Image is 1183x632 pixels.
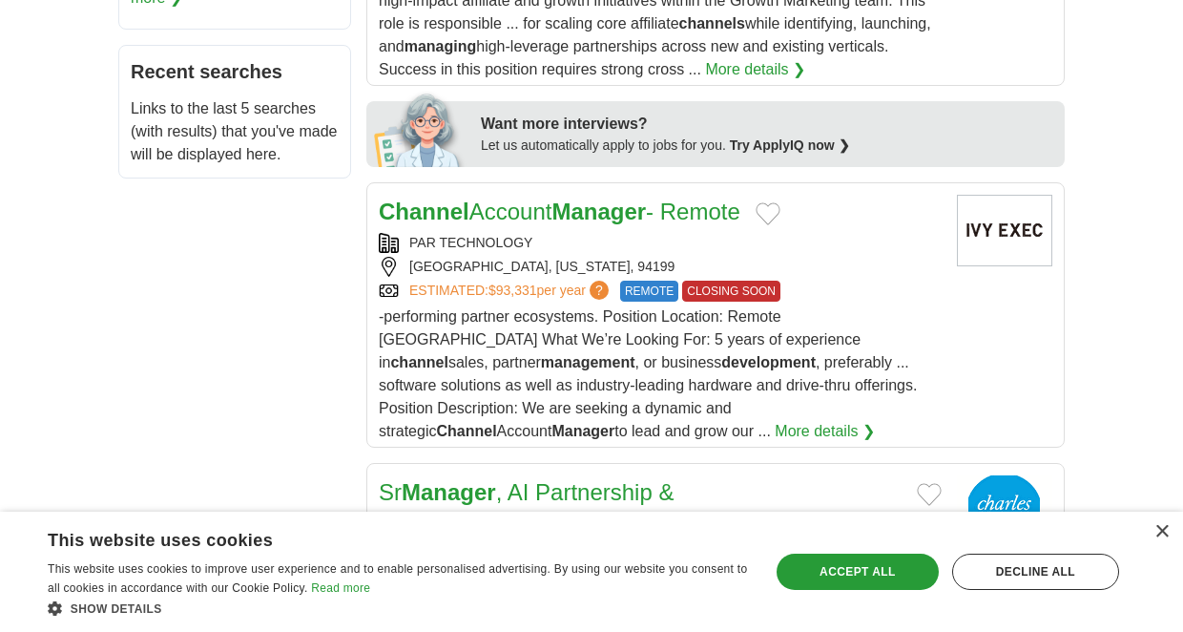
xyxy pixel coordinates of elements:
[436,423,496,439] strong: Channel
[679,15,745,32] strong: channels
[590,281,609,300] span: ?
[957,475,1052,547] img: Charles Schwab logo
[620,281,678,302] span: REMOTE
[71,602,162,616] span: Show details
[379,199,740,224] a: ChannelAccountManager- Remote
[777,554,939,590] div: Accept all
[48,599,749,618] div: Show details
[481,136,1053,156] div: Let us automatically apply to jobs for you.
[756,202,780,225] button: Add to favorite jobs
[730,137,850,153] a: Try ApplyIQ now ❯
[488,283,537,298] span: $93,331
[405,38,477,54] strong: managing
[379,479,674,539] a: SrManager, AI Partnership & BusinessDevelopment
[409,281,612,302] a: ESTIMATED:$93,331per year?
[379,199,469,224] strong: Channel
[551,423,614,439] strong: Manager
[390,354,447,370] strong: channel
[131,97,339,166] p: Links to the last 5 searches (with results) that you've made will be displayed here.
[957,195,1052,266] img: Company logo
[131,57,339,86] h2: Recent searches
[379,257,942,277] div: [GEOGRAPHIC_DATA], [US_STATE], 94199
[775,420,875,443] a: More details ❯
[721,354,816,370] strong: development
[541,354,635,370] strong: management
[379,308,917,439] span: -performing partner ecosystems. Position Location: Remote [GEOGRAPHIC_DATA] What We’re Looking Fo...
[682,281,780,302] span: CLOSING SOON
[917,483,942,506] button: Add to favorite jobs
[1154,525,1169,539] div: Close
[48,523,701,552] div: This website uses cookies
[48,562,747,595] span: This website uses cookies to improve user experience and to enable personalised advertising. By u...
[705,58,805,81] a: More details ❯
[481,113,1053,136] div: Want more interviews?
[551,199,646,224] strong: Manager
[374,91,467,167] img: apply-iq-scientist.png
[402,479,496,505] strong: Manager
[952,554,1119,590] div: Decline all
[379,233,942,253] div: PAR TECHNOLOGY
[311,581,370,595] a: Read more, opens a new window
